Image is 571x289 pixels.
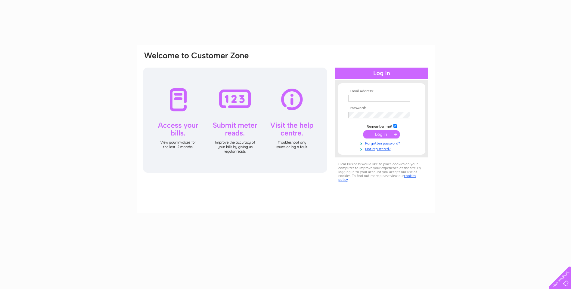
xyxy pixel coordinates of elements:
[347,89,417,93] th: Email Address:
[363,130,400,138] input: Submit
[347,106,417,110] th: Password:
[338,174,416,182] a: cookies policy
[347,123,417,129] td: Remember me?
[348,140,417,146] a: Forgotten password?
[335,159,428,185] div: Clear Business would like to place cookies on your computer to improve your experience of the sit...
[348,146,417,151] a: Not registered?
